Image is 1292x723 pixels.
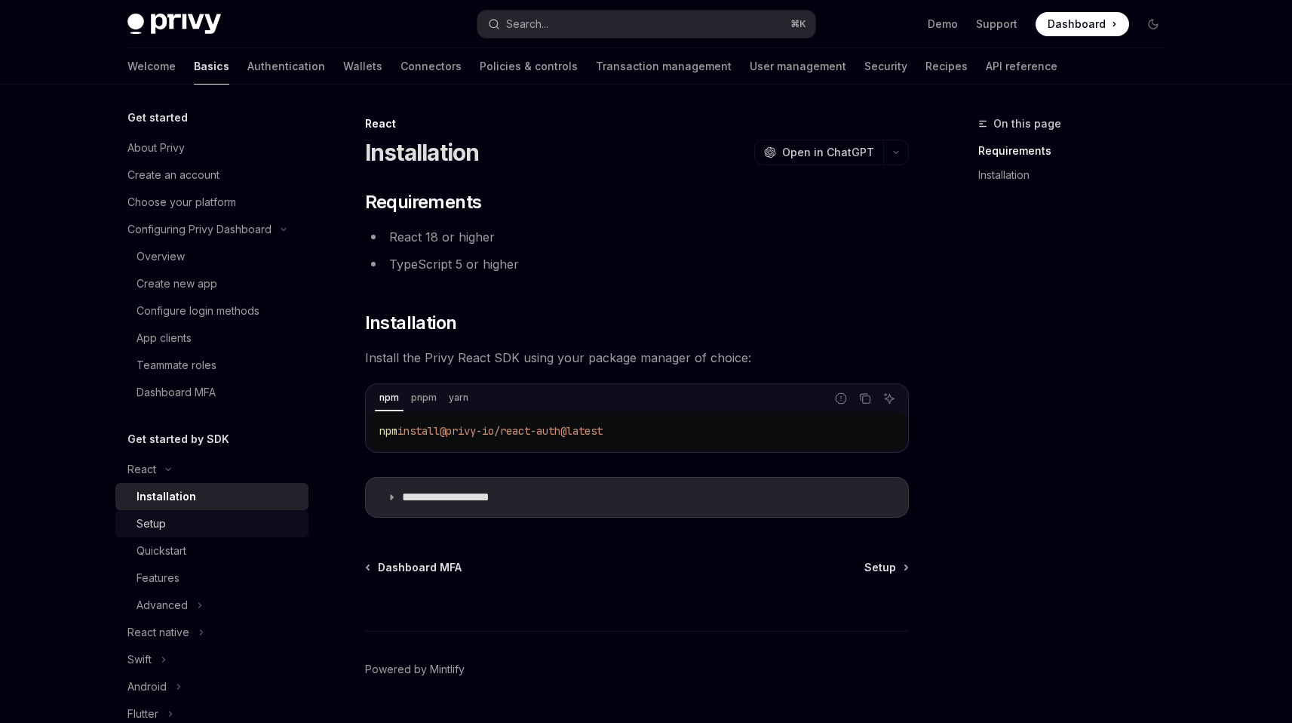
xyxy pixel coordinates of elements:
a: Policies & controls [480,48,578,85]
a: App clients [115,325,308,352]
div: React [127,460,156,478]
div: Overview [137,248,185,266]
a: Create an account [115,162,308,189]
a: Setup [115,510,308,537]
a: Dashboard MFA [115,379,308,406]
a: Create new app [115,270,308,297]
a: Features [115,565,308,592]
a: Transaction management [596,48,732,85]
button: Toggle React section [115,456,308,483]
a: Dashboard MFA [367,560,462,575]
div: Advanced [137,596,188,614]
button: Copy the contents from the code block [855,389,875,408]
div: Dashboard MFA [137,383,216,401]
button: Toggle Android section [115,673,308,700]
a: User management [750,48,846,85]
div: Android [127,678,167,696]
a: Connectors [400,48,462,85]
a: Installation [115,483,308,510]
div: Setup [137,515,166,533]
a: Overview [115,243,308,270]
div: Swift [127,651,152,669]
span: ⌘ K [790,18,806,30]
a: Wallets [343,48,382,85]
li: TypeScript 5 or higher [365,254,909,275]
span: Installation [365,311,457,335]
h5: Get started [127,109,188,127]
li: React 18 or higher [365,226,909,248]
div: Quickstart [137,542,186,560]
a: Demo [928,17,958,32]
span: Install the Privy React SDK using your package manager of choice: [365,347,909,368]
button: Ask AI [879,389,899,408]
span: Requirements [365,190,482,214]
div: About Privy [127,139,185,157]
div: Search... [506,15,548,33]
button: Open search [477,11,815,38]
a: About Privy [115,134,308,162]
button: Toggle React native section [115,619,308,646]
div: Choose your platform [127,193,236,211]
a: Configure login methods [115,297,308,325]
a: Powered by Mintlify [365,662,465,677]
div: yarn [444,389,473,407]
button: Toggle Swift section [115,646,308,673]
span: Dashboard [1048,17,1106,32]
a: Dashboard [1036,12,1129,36]
div: Features [137,569,180,587]
a: Recipes [925,48,968,85]
span: Setup [864,560,896,575]
div: Installation [137,488,196,506]
a: Installation [978,163,1177,187]
div: Teammate roles [137,356,216,374]
span: install [397,424,440,438]
a: Requirements [978,139,1177,163]
div: App clients [137,329,192,347]
h1: Installation [365,139,480,166]
span: Open in ChatGPT [782,145,874,160]
a: Support [976,17,1017,32]
div: npm [375,389,404,407]
button: Open in ChatGPT [754,140,883,165]
span: On this page [993,115,1061,133]
div: pnpm [407,389,441,407]
a: API reference [986,48,1057,85]
span: Dashboard MFA [378,560,462,575]
button: Toggle Configuring Privy Dashboard section [115,216,308,243]
h5: Get started by SDK [127,430,229,448]
a: Basics [194,48,229,85]
span: @privy-io/react-auth@latest [440,424,603,438]
a: Authentication [247,48,325,85]
div: Create an account [127,166,219,184]
a: Welcome [127,48,176,85]
button: Report incorrect code [831,389,851,408]
div: Create new app [137,275,217,293]
img: dark logo [127,14,221,35]
a: Teammate roles [115,352,308,379]
a: Security [864,48,907,85]
a: Quickstart [115,537,308,565]
div: React [365,116,909,131]
a: Choose your platform [115,189,308,216]
button: Toggle dark mode [1141,12,1165,36]
div: React native [127,623,189,641]
a: Setup [864,560,907,575]
span: npm [379,424,397,438]
div: Flutter [127,705,158,723]
div: Configuring Privy Dashboard [127,220,272,238]
button: Toggle Advanced section [115,592,308,619]
div: Configure login methods [137,302,259,320]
